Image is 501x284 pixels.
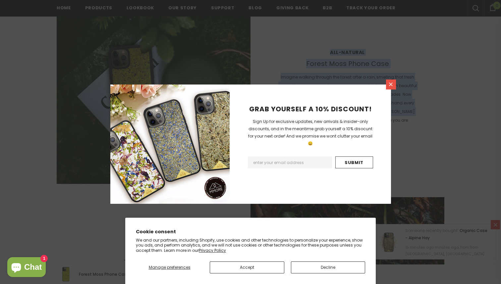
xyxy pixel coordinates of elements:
a: Privacy Policy [199,248,226,253]
span: Sign Up for exclusive updates, new arrivals & insider-only discounts, and in the meantime grab yo... [248,119,372,146]
p: We and our partners, including Shopify, use cookies and other technologies to personalize your ex... [136,238,365,253]
span: GRAB YOURSELF A 10% DISCOUNT! [249,104,372,114]
button: Decline [291,261,365,273]
button: Manage preferences [136,261,203,273]
a: Close [386,80,396,89]
inbox-online-store-chat: Shopify online store chat [5,257,48,279]
input: Submit [335,156,373,168]
h2: Cookie consent [136,228,365,235]
span: Manage preferences [149,264,191,270]
button: Accept [210,261,284,273]
input: Email Address [248,156,332,168]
